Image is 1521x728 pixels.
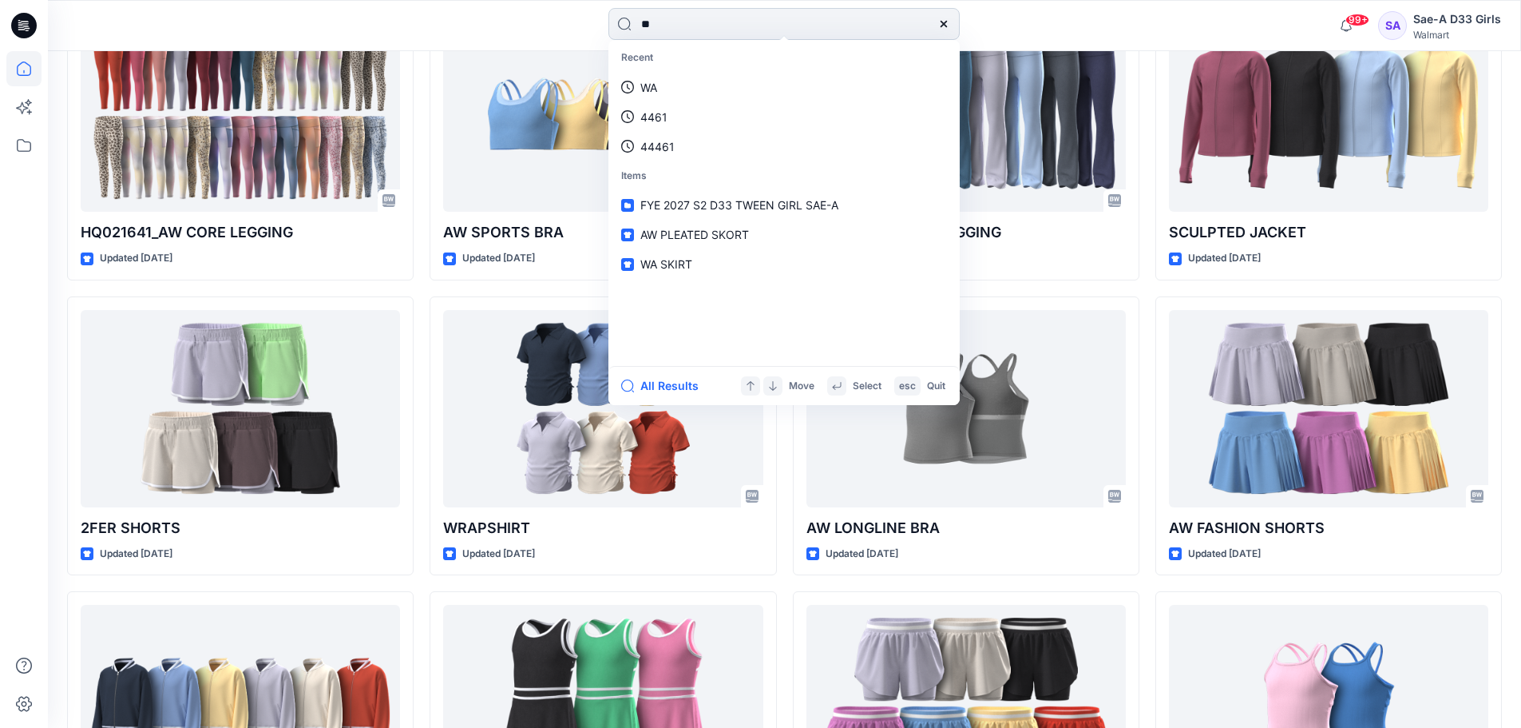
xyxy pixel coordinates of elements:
a: FYE 2027 S2 D33 TWEEN GIRL SAE-A [612,190,957,220]
p: Updated [DATE] [826,546,898,563]
a: WA SKIRT [612,249,957,279]
p: Updated [DATE] [100,546,172,563]
a: 44461 [612,132,957,161]
p: Updated [DATE] [1188,250,1261,267]
p: Recent [612,43,957,73]
a: SCULPTED JACKET [1169,15,1488,213]
p: Updated [DATE] [1188,546,1261,563]
div: SA [1378,11,1407,40]
p: HQ021641_AW CORE LEGGING [81,221,400,244]
p: Updated [DATE] [462,546,535,563]
p: HQ021644_FLARE LEGGING [806,221,1126,244]
a: AW FASHION SHORTS [1169,310,1488,507]
p: SCULPTED JACKET [1169,221,1488,244]
a: HQ021641_AW CORE LEGGING [81,15,400,213]
p: 44461 [640,138,675,155]
span: AW PLEATED SKORT [640,228,749,241]
span: 99+ [1345,14,1369,26]
p: Select [853,378,881,395]
span: FYE 2027 S2 D33 TWEEN GIRL SAE-A [640,198,838,212]
p: Updated [DATE] [100,250,172,267]
p: WRAPSHIRT [443,517,762,539]
a: 2FER SHORTS [81,310,400,507]
a: HQ021644_FLARE LEGGING [806,15,1126,213]
p: esc [899,378,916,395]
p: Updated [DATE] [462,250,535,267]
p: Quit [927,378,945,395]
a: 4461 [612,102,957,132]
a: WRAPSHIRT [443,310,762,507]
a: AW PLEATED SKORT [612,220,957,249]
p: AW LONGLINE BRA [806,517,1126,539]
button: All Results [621,376,709,396]
div: Sae-A D33 Girls [1413,10,1501,29]
p: Items [612,161,957,191]
span: WA SKIRT [640,257,692,271]
a: AW SPORTS BRA [443,15,762,213]
p: AW FASHION SHORTS [1169,517,1488,539]
div: Walmart [1413,29,1501,41]
p: AW SPORTS BRA [443,221,762,244]
p: 4461 [640,109,667,125]
p: Move [789,378,814,395]
p: WA [640,79,657,96]
a: WA [612,73,957,102]
p: 2FER SHORTS [81,517,400,539]
a: AW LONGLINE BRA [806,310,1126,507]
